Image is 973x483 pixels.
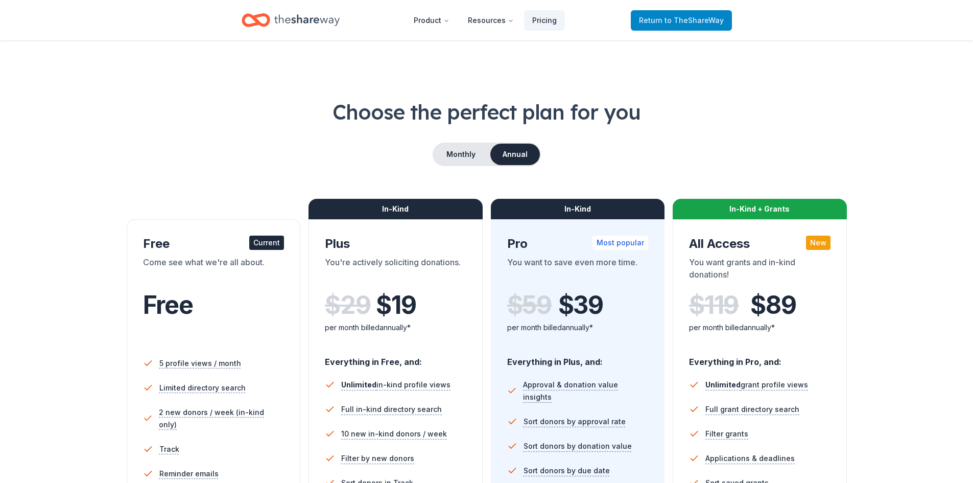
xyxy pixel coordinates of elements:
[341,380,450,389] span: in-kind profile views
[689,347,830,369] div: Everything in Pro, and:
[524,10,565,31] a: Pricing
[159,357,241,370] span: 5 profile views / month
[507,321,649,334] div: per month billed annually*
[523,379,648,403] span: Approval & donation value insights
[491,199,665,219] div: In-Kind
[376,291,416,319] span: $ 19
[705,380,808,389] span: grant profile views
[689,236,830,252] div: All Access
[341,452,414,465] span: Filter by new donors
[159,468,219,480] span: Reminder emails
[507,236,649,252] div: Pro
[689,256,830,285] div: You want grants and in-kind donations!
[705,403,799,416] span: Full grant directory search
[406,8,565,32] nav: Main
[558,291,603,319] span: $ 39
[159,406,284,431] span: 2 new donors / week (in-kind only)
[507,256,649,285] div: You want to save even more time.
[325,236,466,252] div: Plus
[705,428,748,440] span: Filter grants
[705,380,741,389] span: Unlimited
[524,416,626,428] span: Sort donors by approval rate
[341,380,376,389] span: Unlimited
[249,236,284,250] div: Current
[705,452,795,465] span: Applications & deadlines
[524,440,632,452] span: Sort donors by donation value
[143,290,193,320] span: Free
[673,199,847,219] div: In-Kind + Grants
[665,16,724,25] span: to TheShareWay
[242,8,340,32] a: Home
[806,236,830,250] div: New
[406,10,458,31] button: Product
[341,428,447,440] span: 10 new in-kind donors / week
[434,144,488,165] button: Monthly
[325,256,466,285] div: You're actively soliciting donations.
[507,347,649,369] div: Everything in Plus, and:
[325,347,466,369] div: Everything in Free, and:
[750,291,796,319] span: $ 89
[639,14,724,27] span: Return
[341,403,442,416] span: Full in-kind directory search
[689,321,830,334] div: per month billed annually*
[143,236,284,252] div: Free
[159,382,246,394] span: Limited directory search
[159,443,179,455] span: Track
[631,10,732,31] a: Returnto TheShareWay
[308,199,483,219] div: In-Kind
[524,465,610,477] span: Sort donors by due date
[460,10,522,31] button: Resources
[592,236,648,250] div: Most popular
[325,321,466,334] div: per month billed annually*
[41,98,932,126] h1: Choose the perfect plan for you
[143,256,284,285] div: Come see what we're all about.
[490,144,540,165] button: Annual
